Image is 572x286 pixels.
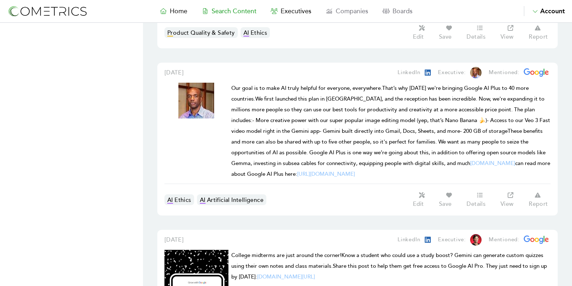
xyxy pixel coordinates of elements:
[463,191,497,208] a: Details
[398,236,420,244] p: LinkedIn
[413,33,424,40] p: Edit
[439,33,452,40] p: Save
[164,68,184,77] a: [DATE]
[197,194,266,205] a: AI Artificial Intelligence
[470,160,515,167] a: [DOMAIN_NAME]
[467,200,485,208] p: Details
[482,68,551,77] a: Mentioned:
[409,191,435,208] button: Edit
[489,236,519,244] p: Mentioned:
[439,200,452,208] p: Save
[482,236,551,244] a: Mentioned:
[7,5,88,18] img: logo-refresh-RPX2ODFg.svg
[194,6,263,16] a: Search Content
[281,7,311,15] span: Executives
[500,33,514,40] p: View
[393,7,413,15] span: Boards
[413,200,424,208] p: Edit
[497,191,525,208] a: View
[497,24,525,41] a: View
[153,6,194,16] a: Home
[164,236,184,244] a: [DATE]
[170,7,187,15] span: Home
[257,273,315,280] a: [DOMAIN_NAME][URL]
[241,27,270,38] a: AI Ethics
[524,6,565,16] button: Account
[375,6,420,16] a: Boards
[540,7,565,15] span: Account
[467,33,485,40] p: Details
[398,68,420,77] p: LinkedIn
[529,200,548,208] p: Report
[164,194,194,205] a: AI Ethics
[319,6,375,16] a: Companies
[489,68,519,77] p: Mentioned:
[164,27,238,38] a: Product Quality & Safety
[231,85,550,178] span: Our goal is to make AI truly helpful for everyone, everywhere.That’s why [DATE] we're bringing Go...
[164,69,184,76] span: [DATE]
[164,236,184,243] span: [DATE]
[336,7,368,15] span: Companies
[438,68,466,77] p: Executive:
[409,24,435,41] button: Edit
[529,33,548,40] p: Report
[463,24,497,41] a: Details
[263,6,319,16] a: Executives
[178,83,214,118] img: Cometrics Content Result Image
[500,200,514,208] p: View
[438,236,466,244] p: Executive:
[297,171,355,178] a: [URL][DOMAIN_NAME]
[231,252,547,280] span: College midterms are just around the corner!Know a student who could use a study boost? Gemini ca...
[212,7,256,15] span: Search Content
